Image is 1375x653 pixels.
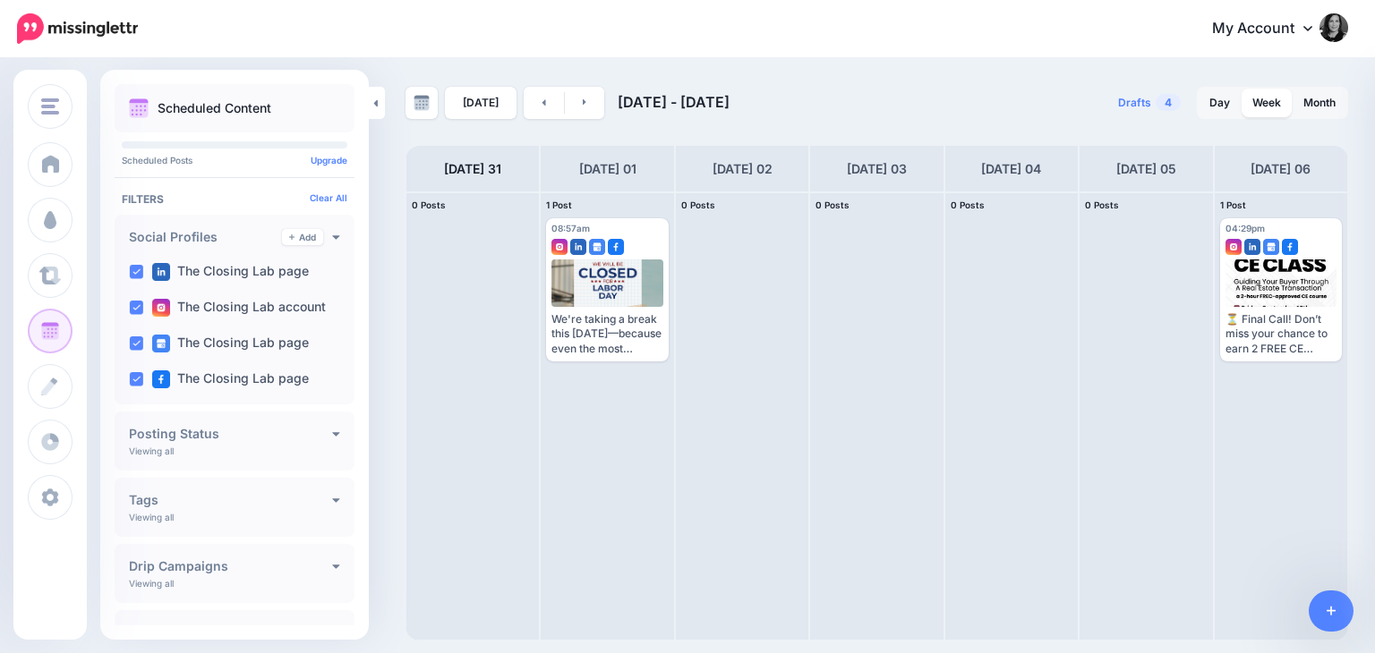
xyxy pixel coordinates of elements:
[551,239,568,255] img: instagram-square.png
[152,370,309,388] label: The Closing Lab page
[1226,312,1337,356] div: ⏳ Final Call! Don’t miss your chance to earn 2 FREE CE credits at our [DATE] class at The Closing...
[681,199,715,210] span: 0 Posts
[713,158,773,180] h4: [DATE] 02
[589,239,605,255] img: google_business-square.png
[551,223,590,233] span: 08:57am
[1293,89,1346,117] a: Month
[129,231,282,243] h4: Social Profiles
[129,445,174,456] p: Viewing all
[1226,239,1242,255] img: instagram-square.png
[1116,158,1176,180] h4: [DATE] 05
[1194,7,1348,51] a: My Account
[1226,223,1265,233] span: 04:29pm
[1118,98,1151,108] span: Drafts
[152,370,170,388] img: facebook-square.png
[1263,239,1279,255] img: google_business-square.png
[412,199,446,210] span: 0 Posts
[816,199,850,210] span: 0 Posts
[1242,89,1292,117] a: Week
[1220,199,1246,210] span: 1 Post
[570,239,586,255] img: linkedin-square.png
[1107,87,1191,119] a: Drafts4
[122,192,347,206] h4: Filters
[1282,239,1298,255] img: facebook-square.png
[152,263,309,281] label: The Closing Lab page
[122,156,347,165] p: Scheduled Posts
[951,199,985,210] span: 0 Posts
[17,13,138,44] img: Missinglettr
[546,199,572,210] span: 1 Post
[444,158,501,180] h4: [DATE] 31
[152,299,170,317] img: instagram-square.png
[579,158,636,180] h4: [DATE] 01
[608,239,624,255] img: facebook-square.png
[282,229,323,245] a: Add
[551,312,662,356] div: We're taking a break this [DATE]—because even the most efficient teams need a little down time to...
[847,158,907,180] h4: [DATE] 03
[152,263,170,281] img: linkedin-square.png
[1156,94,1181,111] span: 4
[311,155,347,165] a: Upgrade
[158,102,271,114] p: Scheduled Content
[981,158,1041,180] h4: [DATE] 04
[41,98,59,114] img: menu.png
[1085,199,1119,210] span: 0 Posts
[152,299,326,317] label: The Closing Lab account
[414,95,430,111] img: calendar-grey-darker.png
[152,335,170,352] img: google_business-square.png
[1199,89,1241,117] a: Day
[129,98,149,118] img: calendar.png
[310,192,347,203] a: Clear All
[129,494,332,506] h4: Tags
[445,87,517,119] a: [DATE]
[152,335,309,352] label: The Closing Lab page
[1251,158,1311,180] h4: [DATE] 06
[129,560,332,572] h4: Drip Campaigns
[618,93,730,111] span: [DATE] - [DATE]
[129,512,174,522] p: Viewing all
[129,578,174,589] p: Viewing all
[1244,239,1260,255] img: linkedin-square.png
[129,428,332,440] h4: Posting Status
